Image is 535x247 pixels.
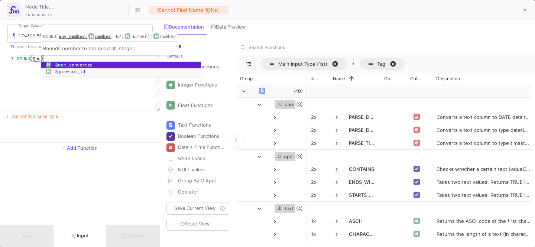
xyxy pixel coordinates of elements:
[261,58,405,70] div: Row Groups
[41,55,42,62] textarea: Editor content;Press Alt+F1 for Accessibility Options.
[11,33,17,38] img: columns.svg
[432,110,535,123] div: Converts a text column to DATE data type.
[432,136,535,149] div: Converts a text column to type timestamp using a self-defined format.
[9,5,19,15] img: function-ui.svg
[307,123,329,136] div: 2x
[174,205,215,211] span: Save Current View
[349,111,376,124] span: PARSE_DATE
[165,186,231,198] button: Operator
[43,33,59,39] span: ROUND(
[30,56,40,62] span: (@ne
[178,100,225,111] div: Float Functions
[178,186,225,198] div: Operator
[165,120,231,131] button: Text Functions
[178,153,225,164] div: white space
[333,76,345,81] span: Name
[7,44,153,50] p: This will be a new column
[73,69,77,75] span: n
[165,164,231,175] button: NULL values
[432,175,535,188] div: Takes two text values. Returns TRUE if the second value is a suffix of the first.
[307,136,329,149] div: 2x
[180,221,210,227] span: Reset View
[165,153,231,164] button: white space
[384,76,396,81] span: Operator
[436,76,460,81] span: Description
[178,120,225,131] div: Text Functions
[55,62,63,68] span: @ne
[149,6,229,14] div: Cannot find name '@ne'.
[240,76,253,81] span: Group
[62,145,98,151] span: + Add Function
[43,45,174,52] p: Rounds number to the nearest integer.
[165,100,231,111] button: Float Functions
[178,79,225,91] div: Integer Functions
[296,150,303,163] span: (3)
[349,228,376,241] span: CHARACTER_LENGTH
[165,175,231,186] button: Group By Output
[249,45,531,50] input: Search for function names
[87,33,111,39] span: number
[275,204,322,213] div: text calculation
[211,24,246,30] div: Data Preview
[55,69,58,75] span: @
[130,3,145,17] button: Hotkeys List
[40,56,43,62] span: )
[12,113,153,119] li: Cannot find name '@ne'.
[166,53,231,61] div: Default
[59,33,111,39] span: any_number:
[377,61,385,67] span: Tag
[410,76,422,81] span: Output
[178,164,225,175] div: NULL values
[166,218,229,231] button: Reset View
[41,68,201,75] div: @person_id
[165,79,231,91] button: Integer Functions
[275,100,304,109] div: parsing
[41,62,201,68] div: @net_converted
[275,152,307,161] div: operator
[61,69,65,75] span: e
[178,175,225,186] div: Group By Output
[293,85,303,98] span: (40)
[307,188,329,201] div: 2x
[71,233,89,238] span: Input
[41,62,201,76] div: Suggest
[17,56,30,62] span: ROUND
[311,76,319,81] span: Inputs
[63,62,93,68] span: t_converted
[296,202,303,215] span: (4)
[23,1,127,11] input: Node Title...
[111,33,176,39] span: , N?: ):
[165,131,231,142] button: Boolean Functions
[65,69,73,75] span: rso
[349,176,376,189] span: ENDS_WITH
[307,162,329,175] div: 2x
[349,163,376,176] span: CONTAINS
[349,189,376,202] span: STARTS_WITH
[307,227,329,240] div: 1x
[124,33,147,39] span: number
[432,227,535,240] div: Returns the length of a text (in characters).
[432,214,535,227] div: Returns the ASCII code of the first character.
[307,175,329,188] div: 2x
[165,35,232,50] div: Views
[432,188,535,201] div: Takes two text values. Returns TRUE if the second value is a prefix of the first.
[261,58,347,70] span: Main Input Type (1st). Press ENTER to sort. Press DELETE to remove
[178,142,225,153] div: Date + Time Functions
[25,12,45,17] span: Functions
[432,123,535,136] div: Converts a text column to type datetime using a self-defined format.
[77,69,85,75] span: _id
[360,58,405,70] span: Tag. Press ENTER to sort. Press DELETE to remove
[349,137,376,150] span: PARSE_TIMESTAMP
[349,124,376,137] span: PARSE_DATETIME
[432,162,535,175] div: Checks whether a certain text (valueContains) is contained within another text (value1). Returns ...
[165,142,231,153] button: Date + Time Functions
[278,61,327,67] span: Main Input Type (1st)
[164,24,204,30] div: Documentation
[166,202,229,215] button: Save Current View
[53,225,107,247] button: Input
[178,131,225,142] div: Boolean Functions
[307,214,329,227] div: 1x
[349,215,376,228] span: ASCII
[58,69,61,75] span: p
[296,98,303,111] span: (3)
